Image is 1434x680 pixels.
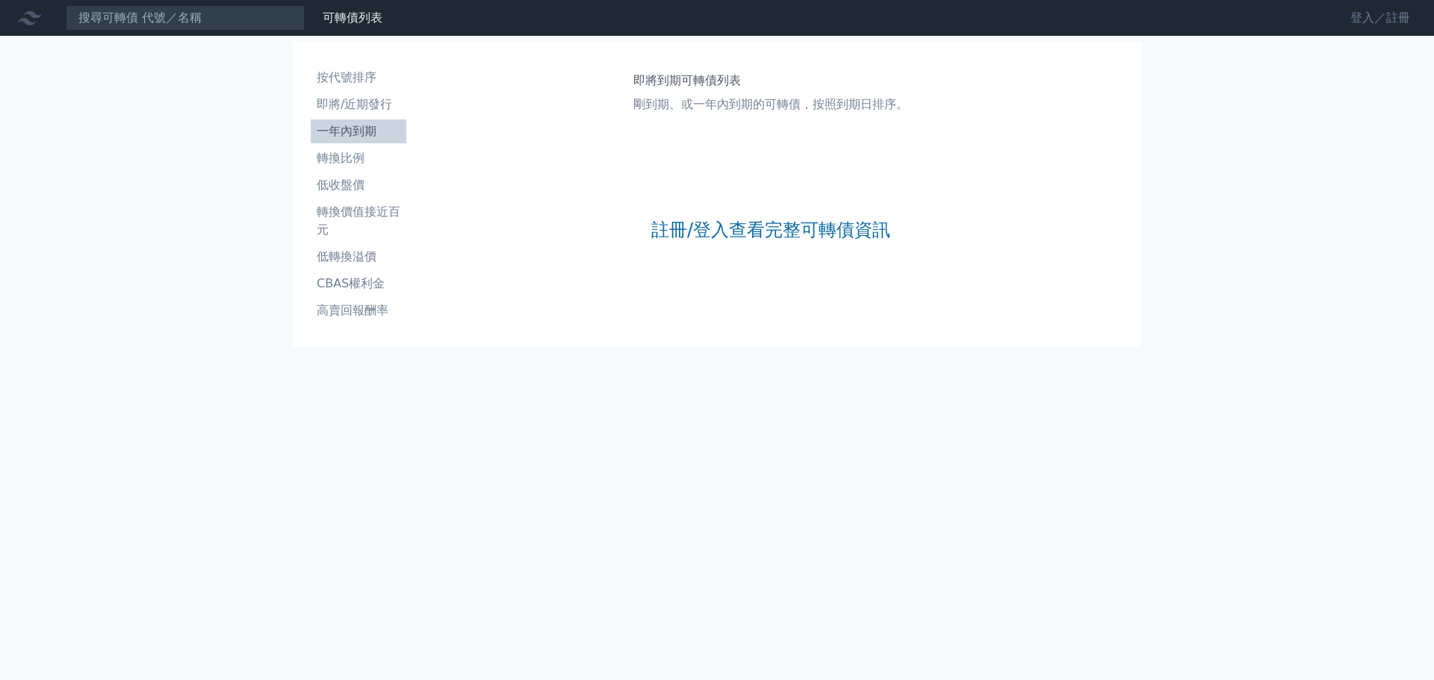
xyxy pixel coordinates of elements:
li: 高賣回報酬率 [311,302,406,319]
li: 低轉換溢價 [311,248,406,266]
a: CBAS權利金 [311,272,406,296]
h1: 即將到期可轉債列表 [633,72,908,90]
a: 轉換價值接近百元 [311,200,406,242]
p: 剛到期、或一年內到期的可轉債，按照到期日排序。 [633,96,908,113]
a: 登入／註冊 [1338,6,1422,30]
a: 低轉換溢價 [311,245,406,269]
a: 高賣回報酬率 [311,299,406,322]
a: 即將/近期發行 [311,93,406,116]
li: 按代號排序 [311,69,406,87]
input: 搜尋可轉債 代號／名稱 [66,5,305,31]
li: 低收盤價 [311,176,406,194]
li: 一年內到期 [311,122,406,140]
li: CBAS權利金 [311,275,406,293]
a: 可轉債列表 [323,10,382,25]
a: 按代號排序 [311,66,406,90]
a: 轉換比例 [311,146,406,170]
li: 即將/近期發行 [311,96,406,113]
li: 轉換價值接近百元 [311,203,406,239]
a: 低收盤價 [311,173,406,197]
li: 轉換比例 [311,149,406,167]
a: 一年內到期 [311,119,406,143]
a: 註冊/登入查看完整可轉債資訊 [651,218,890,242]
